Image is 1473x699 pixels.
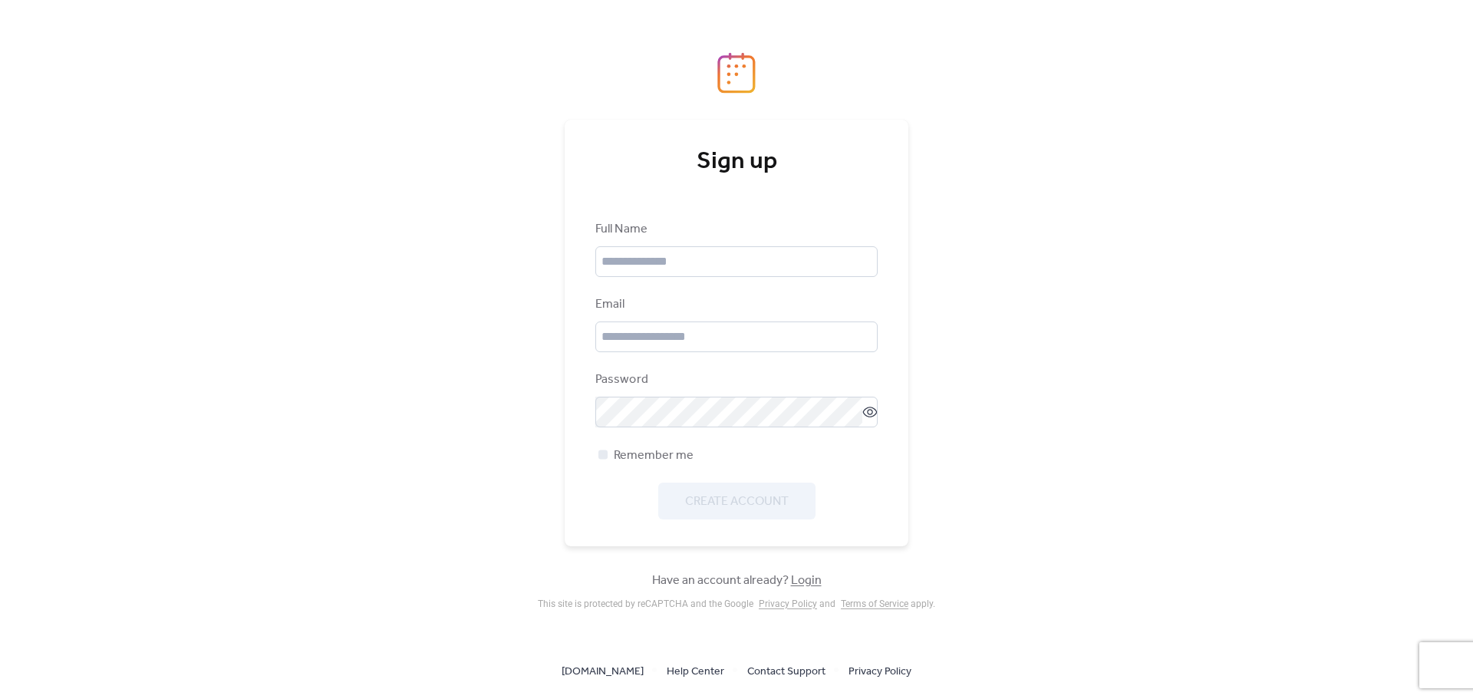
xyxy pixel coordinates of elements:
div: This site is protected by reCAPTCHA and the Google and apply . [538,598,935,609]
div: Sign up [595,147,878,177]
a: Privacy Policy [849,661,911,681]
a: [DOMAIN_NAME] [562,661,644,681]
a: Contact Support [747,661,825,681]
div: Password [595,371,875,389]
span: Remember me [614,447,694,465]
span: [DOMAIN_NAME] [562,663,644,681]
span: Contact Support [747,663,825,681]
span: Help Center [667,663,724,681]
a: Login [791,569,822,592]
a: Help Center [667,661,724,681]
span: Privacy Policy [849,663,911,681]
span: Have an account already? [652,572,822,590]
a: Terms of Service [841,598,908,609]
div: Email [595,295,875,314]
a: Privacy Policy [759,598,817,609]
img: logo [717,52,756,94]
div: Full Name [595,220,875,239]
